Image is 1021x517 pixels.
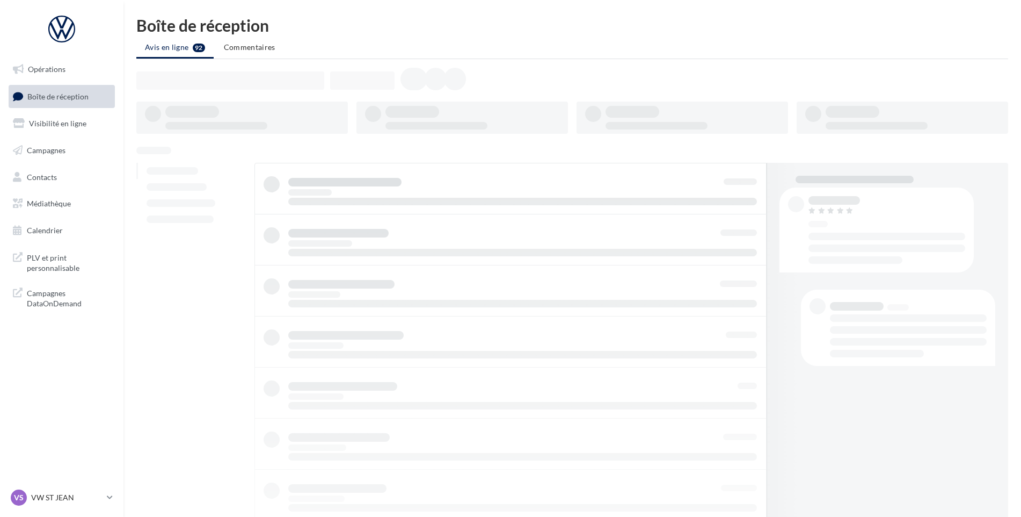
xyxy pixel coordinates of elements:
span: Contacts [27,172,57,181]
span: Visibilité en ligne [29,119,86,128]
span: Calendrier [27,226,63,235]
a: Opérations [6,58,117,81]
a: Campagnes [6,139,117,162]
span: Médiathèque [27,199,71,208]
p: VW ST JEAN [31,492,103,503]
span: PLV et print personnalisable [27,250,111,274]
span: Opérations [28,64,65,74]
span: Commentaires [224,42,275,52]
a: Boîte de réception [6,85,117,108]
a: PLV et print personnalisable [6,246,117,278]
a: Campagnes DataOnDemand [6,282,117,313]
a: Visibilité en ligne [6,112,117,135]
div: Boîte de réception [136,17,1008,33]
a: Calendrier [6,219,117,242]
a: Médiathèque [6,192,117,215]
a: Contacts [6,166,117,189]
span: Boîte de réception [27,91,89,100]
span: Campagnes [27,146,65,155]
span: Campagnes DataOnDemand [27,286,111,309]
span: VS [14,492,24,503]
a: VS VW ST JEAN [9,487,115,508]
